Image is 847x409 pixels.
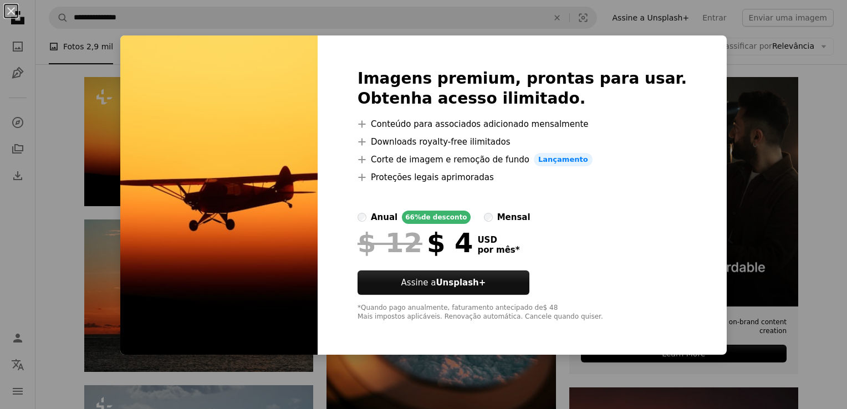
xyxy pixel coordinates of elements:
div: anual [371,211,397,224]
span: $ 12 [358,228,422,257]
div: *Quando pago anualmente, faturamento antecipado de $ 48 Mais impostos aplicáveis. Renovação autom... [358,304,687,321]
input: mensal [484,213,493,222]
button: Assine aUnsplash+ [358,270,529,295]
input: anual66%de desconto [358,213,366,222]
li: Corte de imagem e remoção de fundo [358,153,687,166]
span: Lançamento [534,153,593,166]
li: Conteúdo para associados adicionado mensalmente [358,117,687,131]
li: Downloads royalty-free ilimitados [358,135,687,149]
div: mensal [497,211,530,224]
div: $ 4 [358,228,473,257]
span: USD [477,235,519,245]
div: 66% de desconto [402,211,470,224]
li: Proteções legais aprimoradas [358,171,687,184]
span: por mês * [477,245,519,255]
img: premium_photo-1680308200124-255f9dc20c89 [120,35,318,355]
h2: Imagens premium, prontas para usar. Obtenha acesso ilimitado. [358,69,687,109]
strong: Unsplash+ [436,278,486,288]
